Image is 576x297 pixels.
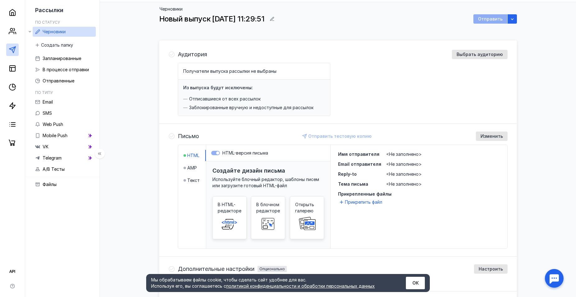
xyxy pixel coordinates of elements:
a: A/B Тесты [33,164,96,174]
h5: По статусу [35,20,60,25]
button: ОК [406,277,425,289]
button: Создать папку [33,40,76,50]
div: Мы обрабатываем файлы cookie, чтобы сделать сайт удобнее для вас. Используя его, вы соглашаетесь c [151,277,391,289]
h4: Аудитория [178,51,207,58]
a: Запланированные [33,53,96,63]
span: Прикрепленные файлы [338,191,500,197]
span: Рассылки [35,7,63,13]
span: Прикрепить файл [345,199,382,205]
span: В блочном редакторе [256,202,280,214]
span: Заблокированные вручную и недоступные для рассылок [189,104,314,111]
span: Запланированные [43,56,81,61]
a: Mobile Push [33,131,96,141]
span: Отписавшиеся от всех рассылок [189,96,261,102]
span: В процессе отправки [43,67,89,72]
h4: Письмо [178,133,199,139]
button: Прикрепить файл [338,198,385,206]
span: HTML [187,152,199,159]
a: Черновики [33,27,96,37]
span: <Не заполнено> [386,161,422,167]
a: VK [33,142,96,152]
span: Создать папку [41,43,73,48]
span: AMP [187,165,197,171]
a: политикой конфиденциальности и обработки персональных данных [226,283,375,289]
span: Reply-to [338,171,357,177]
span: В HTML-редакторе [218,202,241,214]
div: Опционально [259,267,285,271]
span: Настроить [479,267,503,272]
button: Выбрать аудиторию [452,50,508,59]
span: Открыть галерею [295,202,319,214]
span: Новый выпуск [DATE] 11:29:51 [159,14,264,23]
a: Отправленные [33,76,96,86]
span: Mobile Push [43,133,67,138]
button: Изменить [476,132,508,141]
a: Web Push [33,119,96,129]
span: Файлы [43,182,57,187]
span: Дополнительные настройки [178,266,254,272]
span: SMS [43,110,52,116]
span: <Не заполнено> [386,151,422,157]
span: Текст [187,177,200,183]
h4: Из выпуска будут исключены: [183,85,253,90]
span: Используйте блочный редактор, шаблоны писем или загрузите готовый HTML-файл [212,177,319,188]
span: Email отправителя [338,161,381,167]
span: Тема письма [338,181,368,187]
span: Получатели выпуска рассылки не выбраны [183,68,276,74]
h5: По типу [35,90,53,95]
span: Черновики [43,29,66,34]
span: Web Push [43,122,63,127]
span: Email [43,99,53,104]
button: Настроить [474,264,508,274]
a: Черновики [160,6,183,12]
span: HTML-версия письма [222,150,268,155]
span: <Не заполнено> [386,181,422,187]
a: Файлы [33,179,96,189]
span: Telegram [43,155,62,160]
span: Отправленные [43,78,74,83]
h4: Дополнительные настройкиОпционально [178,266,287,272]
h3: Создайте дизайн письма [212,167,285,174]
a: В процессе отправки [33,65,96,75]
span: VK [43,144,49,149]
span: Выбрать аудиторию [457,52,503,57]
span: A/B Тесты [43,166,65,172]
span: <Не заполнено> [386,171,422,177]
span: Изменить [481,134,503,139]
a: Email [33,97,96,107]
span: Имя отправителя [338,151,379,157]
a: SMS [33,108,96,118]
a: Telegram [33,153,96,163]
